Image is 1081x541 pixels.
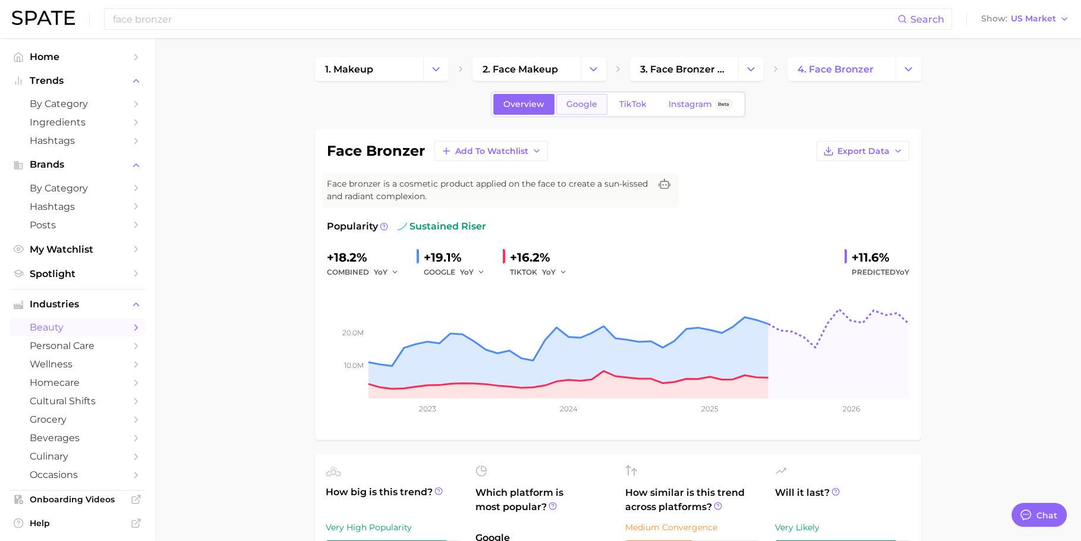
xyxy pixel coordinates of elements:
a: homecare [10,373,145,392]
span: YoY [542,267,556,277]
span: personal care [30,340,125,351]
a: beauty [10,318,145,336]
a: Hashtags [10,197,145,216]
h1: face bronzer [327,144,425,158]
span: Beta [718,99,729,109]
span: 1. makeup [325,64,373,75]
button: ShowUS Market [978,11,1072,27]
a: beverages [10,429,145,447]
span: Trends [30,76,125,86]
button: Add to Watchlist [434,141,548,161]
div: Very High Popularity [326,520,461,534]
span: Google [566,99,597,109]
span: Instagram [669,99,712,109]
span: Overview [503,99,544,109]
a: wellness [10,355,145,373]
span: homecare [30,377,125,388]
span: occasions [30,469,125,480]
a: Posts [10,216,145,234]
span: YoY [896,268,909,276]
div: GOOGLE [424,265,493,279]
a: Ingredients [10,113,145,131]
div: +11.6% [852,248,909,267]
span: Search [910,14,944,25]
span: YoY [460,267,474,277]
span: Add to Watchlist [455,146,528,156]
a: cultural shifts [10,392,145,410]
span: culinary [30,451,125,462]
span: Export Data [837,146,890,156]
span: 2. face makeup [483,64,558,75]
a: Home [10,48,145,66]
span: Predicted [852,265,909,279]
button: Change Category [423,57,449,81]
span: by Category [30,98,125,109]
a: Hashtags [10,131,145,150]
span: Onboarding Videos [30,494,125,505]
a: 3. face bronzer products [630,57,738,81]
button: YoY [460,265,486,279]
span: beauty [30,322,125,333]
button: Change Category [738,57,764,81]
a: 1. makeup [315,57,423,81]
span: Face bronzer is a cosmetic product applied on the face to create a sun-kissed and radiant complex... [327,178,650,203]
a: TikTok [609,94,657,115]
span: beverages [30,432,125,444]
a: occasions [10,465,145,484]
a: Overview [493,94,554,115]
span: How similar is this trend across platforms? [625,486,761,514]
span: Ingredients [30,117,125,128]
span: by Category [30,183,125,194]
div: combined [327,265,407,279]
span: sustained riser [398,219,486,234]
a: by Category [10,95,145,113]
span: Popularity [327,219,378,234]
span: 4. face bronzer [798,64,874,75]
tspan: 2024 [559,404,577,413]
button: Industries [10,295,145,313]
span: Show [981,15,1007,22]
span: Hashtags [30,135,125,146]
span: Industries [30,299,125,310]
a: Google [556,94,607,115]
tspan: 2026 [842,404,859,413]
tspan: 2025 [701,404,718,413]
button: Export Data [817,141,909,161]
div: Medium Convergence [625,520,761,534]
span: Will it last? [775,486,910,514]
div: Very Likely [775,520,910,534]
span: Spotlight [30,268,125,279]
img: SPATE [12,11,75,25]
span: Help [30,518,125,529]
button: YoY [374,265,399,279]
a: grocery [10,410,145,429]
span: How big is this trend? [326,485,461,514]
span: 3. face bronzer products [640,64,728,75]
span: YoY [374,267,387,277]
a: by Category [10,179,145,197]
tspan: 2023 [418,404,436,413]
a: culinary [10,447,145,465]
span: My Watchlist [30,244,125,255]
a: My Watchlist [10,240,145,259]
img: sustained riser [398,222,407,231]
span: cultural shifts [30,395,125,407]
a: 2. face makeup [472,57,581,81]
span: Home [30,51,125,62]
span: grocery [30,414,125,425]
span: Brands [30,159,125,170]
button: YoY [542,265,568,279]
button: Trends [10,72,145,90]
span: US Market [1011,15,1056,22]
button: Change Category [896,57,921,81]
a: 4. face bronzer [787,57,896,81]
div: +18.2% [327,248,407,267]
div: +16.2% [510,248,575,267]
a: Onboarding Videos [10,490,145,508]
input: Search here for a brand, industry, or ingredient [112,9,897,29]
a: personal care [10,336,145,355]
span: Which platform is most popular? [475,486,611,525]
span: Hashtags [30,201,125,212]
span: TikTok [619,99,647,109]
button: Change Category [581,57,606,81]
